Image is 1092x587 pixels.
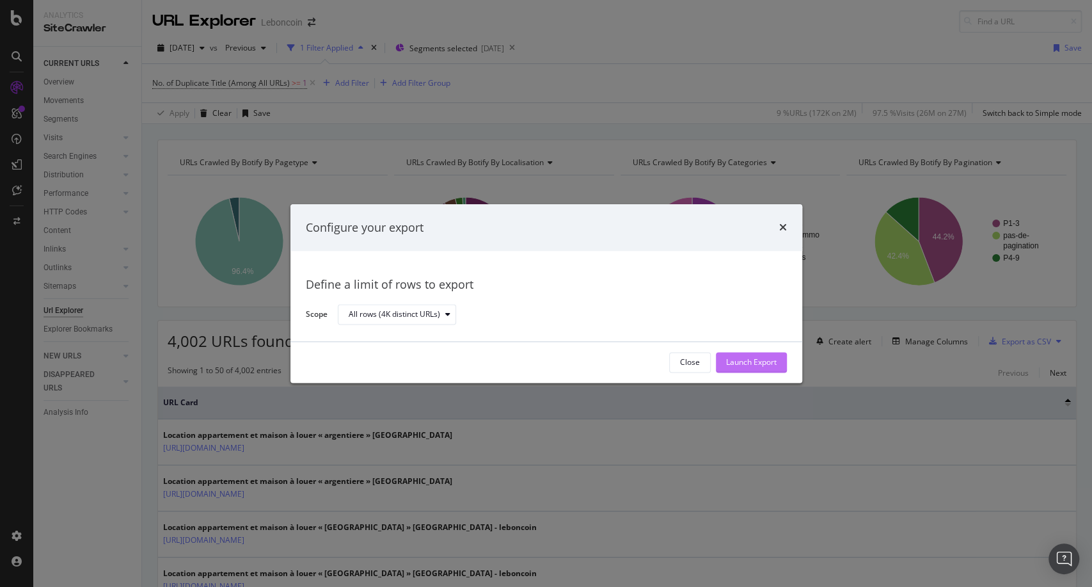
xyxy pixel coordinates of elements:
[716,352,787,373] button: Launch Export
[306,220,423,236] div: Configure your export
[306,309,328,323] label: Scope
[306,277,787,294] div: Define a limit of rows to export
[1048,543,1079,574] div: Open Intercom Messenger
[349,311,440,319] div: All rows (4K distinct URLs)
[779,220,787,236] div: times
[669,352,711,373] button: Close
[726,357,777,368] div: Launch Export
[680,357,700,368] div: Close
[338,305,456,325] button: All rows (4K distinct URLs)
[290,204,802,383] div: modal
